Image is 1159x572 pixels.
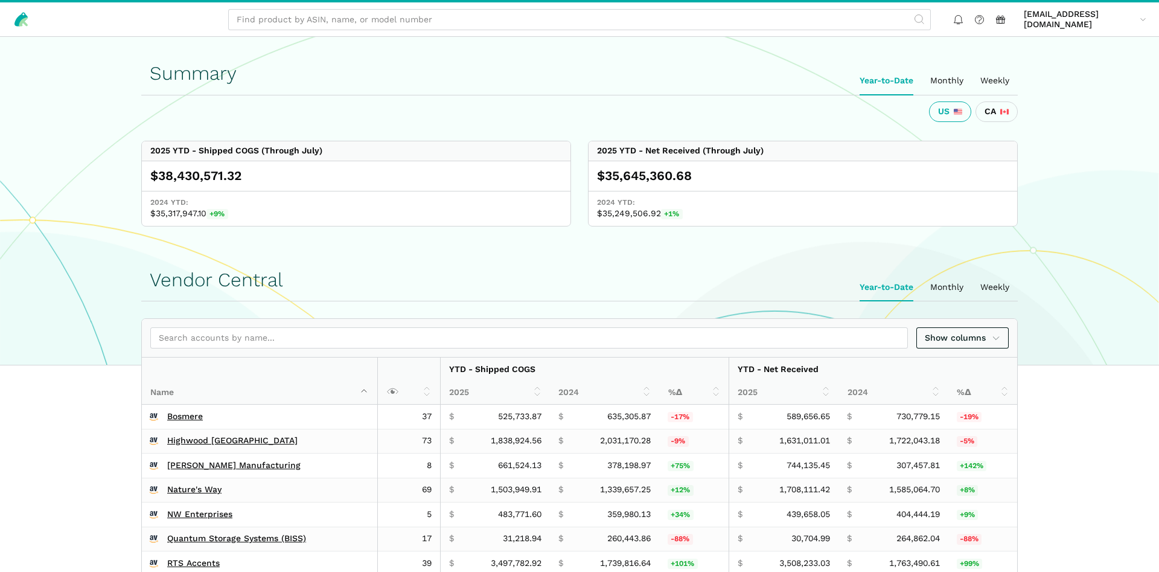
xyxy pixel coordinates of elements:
[558,484,563,495] span: $
[916,327,1009,349] a: Show columns
[600,484,651,495] span: 1,339,657.25
[449,364,535,374] strong: YTD - Shipped COGS
[150,198,562,208] span: 2024 YTD:
[957,461,987,472] span: +142%
[150,208,562,220] span: $35,317,947.10
[167,509,232,520] a: NW Enterprises
[787,509,830,520] span: 439,658.05
[1000,108,1009,116] img: 243-canada-6dcbff6b5ddfbc3d576af9e026b5d206327223395eaa30c1e22b34077c083801.svg
[498,411,541,422] span: 525,733.87
[925,332,1001,344] span: Show columns
[607,460,651,471] span: 378,198.97
[597,198,1009,208] span: 2024 YTD:
[738,509,742,520] span: $
[738,435,742,446] span: $
[449,558,454,569] span: $
[600,435,651,446] span: 2,031,170.28
[972,67,1018,95] ui-tab: Weekly
[791,533,830,544] span: 30,704.99
[957,559,983,570] span: +99%
[600,558,651,569] span: 1,739,816.64
[948,429,1017,454] td: -5.29%
[659,405,729,429] td: -17.25%
[167,533,306,544] a: Quantum Storage Systems (BISS)
[503,533,541,544] span: 31,218.94
[738,533,742,544] span: $
[498,509,541,520] span: 483,771.60
[659,478,729,503] td: 12.26%
[659,527,729,551] td: -88.01%
[847,558,852,569] span: $
[957,534,982,545] span: -88%
[377,405,440,429] td: 37
[779,558,830,569] span: 3,508,233.03
[889,435,940,446] span: 1,722,043.18
[377,454,440,478] td: 8
[668,412,693,423] span: -17%
[847,533,852,544] span: $
[449,533,454,544] span: $
[449,411,454,422] span: $
[558,509,563,520] span: $
[206,209,228,220] span: +9%
[851,274,922,301] ui-tab: Year-to-Date
[779,435,830,446] span: 1,631,011.01
[957,485,979,496] span: +8%
[847,435,852,446] span: $
[847,411,852,422] span: $
[150,63,1009,84] h1: Summary
[167,435,298,446] a: Highwood [GEOGRAPHIC_DATA]
[491,558,541,569] span: 3,497,782.92
[922,67,972,95] ui-tab: Monthly
[957,412,982,423] span: -19%
[558,533,563,544] span: $
[449,460,454,471] span: $
[449,484,454,495] span: $
[738,460,742,471] span: $
[597,167,1009,184] div: $35,645,360.68
[150,167,562,184] div: $38,430,571.32
[491,484,541,495] span: 1,503,949.91
[607,509,651,520] span: 359,980.13
[948,454,1017,478] td: 142.03%
[659,503,729,527] td: 34.39%
[377,503,440,527] td: 5
[847,509,852,520] span: $
[896,411,940,422] span: 730,779.15
[550,381,659,405] th: 2024: activate to sort column ascending
[150,269,1009,291] h1: Vendor Central
[896,460,940,471] span: 307,457.81
[957,510,979,521] span: +9%
[787,460,830,471] span: 744,135.45
[659,454,729,478] td: 74.91%
[607,533,651,544] span: 260,443.86
[839,381,948,405] th: 2024: activate to sort column ascending
[377,478,440,503] td: 69
[896,533,940,544] span: 264,862.04
[668,461,694,472] span: +75%
[167,411,203,422] a: Bosmere
[661,209,683,220] span: +1%
[954,108,962,116] img: 226-united-states-3a775d967d35a21fe9d819e24afa6dfbf763e8f1ec2e2b5a04af89618ae55acb.svg
[668,559,698,570] span: +101%
[558,558,563,569] span: $
[597,208,1009,220] span: $35,249,506.92
[779,484,830,495] span: 1,708,111.42
[738,411,742,422] span: $
[948,478,1017,503] td: 7.76%
[660,381,729,405] th: %Δ: activate to sort column ascending
[847,484,852,495] span: $
[948,527,1017,551] td: -88.41%
[607,411,651,422] span: 635,305.87
[738,558,742,569] span: $
[889,558,940,569] span: 1,763,490.61
[847,460,852,471] span: $
[498,460,541,471] span: 661,524.13
[729,381,839,405] th: 2025: activate to sort column ascending
[449,435,454,446] span: $
[985,106,996,117] span: CA
[922,274,972,301] ui-tab: Monthly
[851,67,922,95] ui-tab: Year-to-Date
[668,534,693,545] span: -88%
[167,460,301,471] a: [PERSON_NAME] Manufacturing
